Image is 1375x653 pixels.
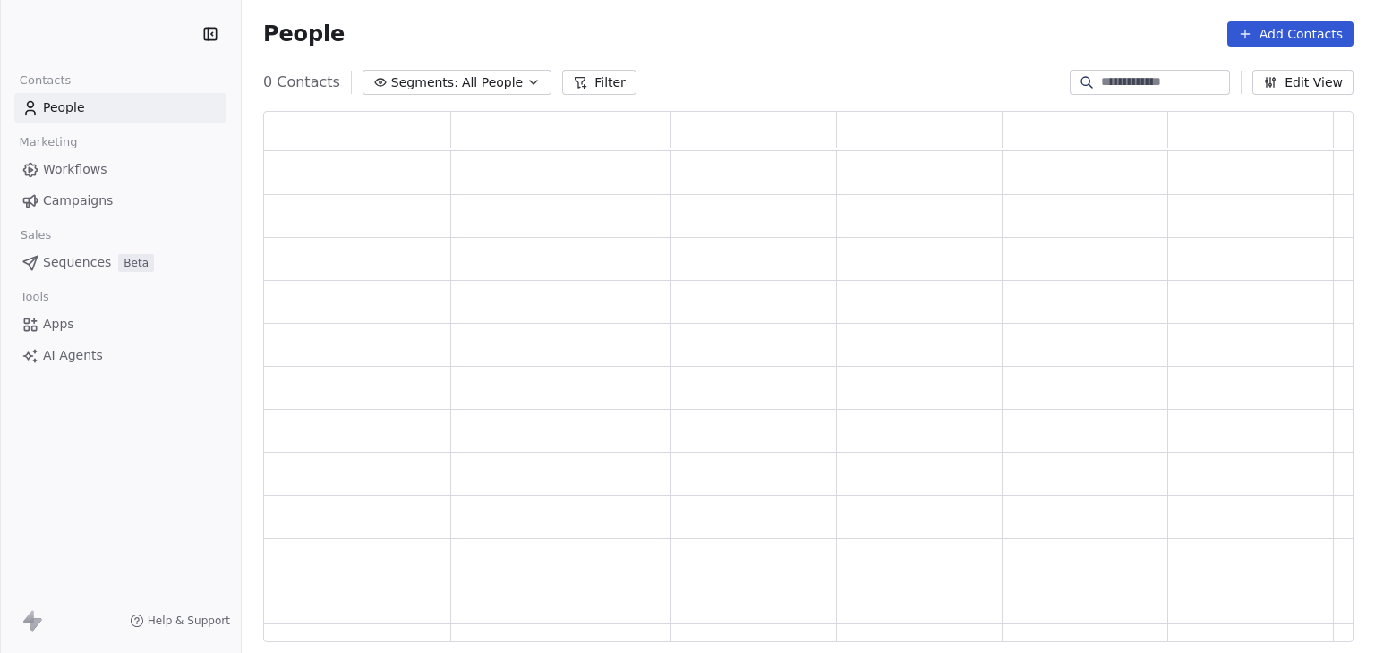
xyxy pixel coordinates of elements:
button: Edit View [1252,70,1354,95]
span: Help & Support [148,614,230,628]
button: Add Contacts [1227,21,1354,47]
span: Sales [13,222,59,249]
a: Campaigns [14,186,226,216]
span: Segments: [391,73,458,92]
span: AI Agents [43,346,103,365]
button: Filter [562,70,636,95]
span: Apps [43,315,74,334]
a: Help & Support [130,614,230,628]
span: Tools [13,284,56,310]
span: Marketing [12,129,85,156]
span: All People [462,73,523,92]
a: Apps [14,310,226,339]
a: Workflows [14,155,226,184]
a: People [14,93,226,123]
span: Workflows [43,160,107,179]
span: Beta [118,254,154,272]
span: Campaigns [43,191,113,210]
a: SequencesBeta [14,248,226,277]
span: 0 Contacts [263,72,340,93]
span: Contacts [12,67,79,94]
a: AI Agents [14,341,226,370]
span: Sequences [43,253,111,272]
span: People [43,98,85,117]
span: People [263,21,345,47]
